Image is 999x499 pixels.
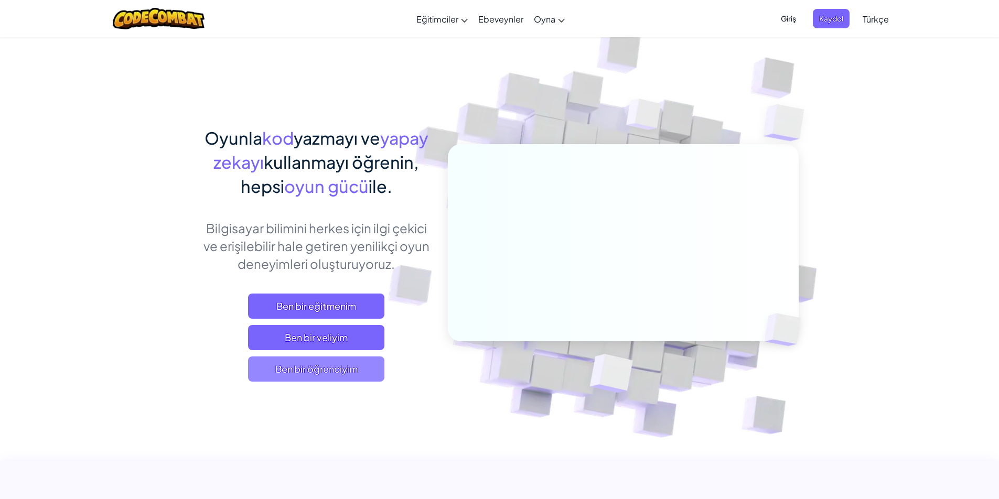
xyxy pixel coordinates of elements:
button: Giriş [775,9,802,28]
span: kullanmayı öğrenin, hepsi [241,151,420,197]
img: CodeCombat logo [113,8,205,29]
span: oyun gücü [284,176,369,197]
a: Ben bir veliyim [248,325,384,350]
a: Oyna [529,5,570,33]
span: Oyna [534,14,555,25]
a: Ben bir eğitmenim [248,294,384,319]
a: Eğitimciler [411,5,473,33]
span: Oyunla [205,127,262,148]
img: Overlap cubes [606,78,682,156]
span: yazmayı ve [294,127,380,148]
a: Türkçe [857,5,894,33]
button: Kaydol [813,9,850,28]
a: Ebeveynler [473,5,529,33]
span: Türkçe [863,14,889,25]
img: Overlap cubes [747,291,825,368]
p: Bilgisayar bilimini herkes için ilgi çekici ve erişilebilir hale getiren yenilikçi oyun deneyimle... [201,219,432,273]
button: Ben bir öğrenciyim [248,356,384,382]
img: Overlap cubes [564,332,658,419]
span: ile. [369,176,392,197]
img: Overlap cubes [743,79,833,167]
span: kod [262,127,294,148]
span: Eğitimciler [416,14,458,25]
